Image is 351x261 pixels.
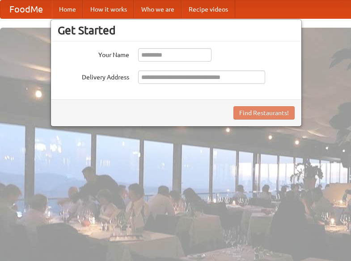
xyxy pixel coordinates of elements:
[58,24,295,37] h3: Get Started
[83,0,134,18] a: How it works
[233,106,295,120] button: Find Restaurants!
[58,70,129,82] label: Delivery Address
[182,0,235,18] a: Recipe videos
[134,0,182,18] a: Who we are
[0,0,52,18] a: FoodMe
[52,0,83,18] a: Home
[58,48,129,59] label: Your Name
